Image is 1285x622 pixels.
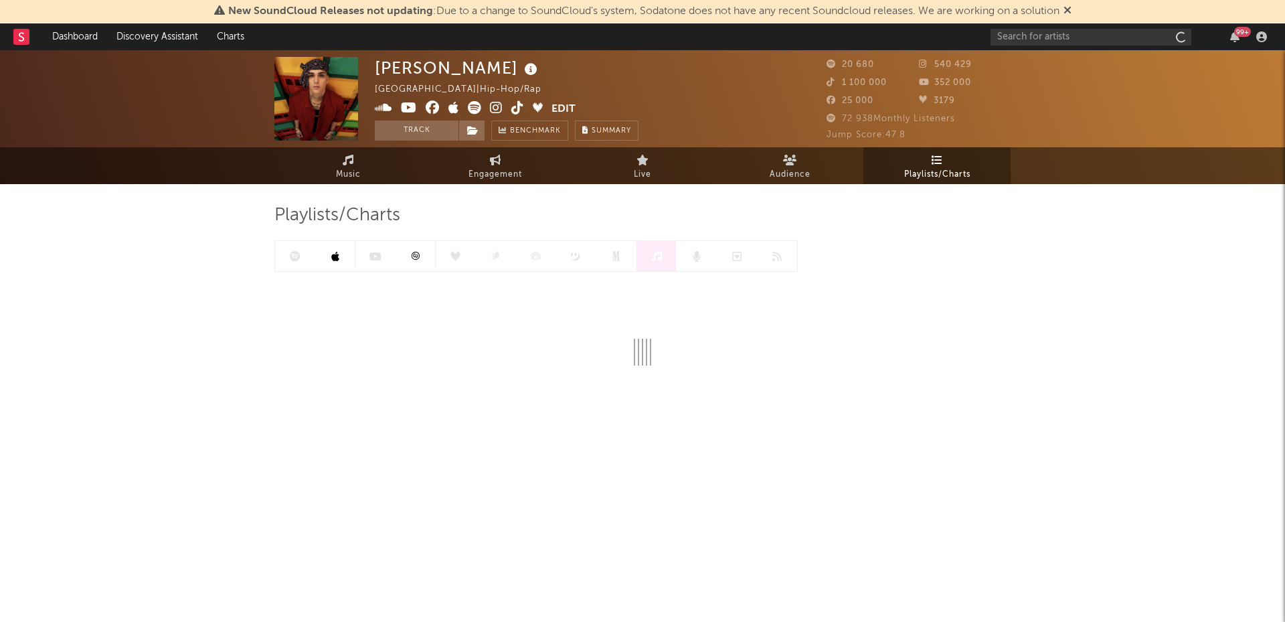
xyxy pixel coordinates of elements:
[375,82,557,98] div: [GEOGRAPHIC_DATA] | Hip-Hop/Rap
[274,147,422,184] a: Music
[1234,27,1251,37] div: 99 +
[274,208,400,224] span: Playlists/Charts
[827,114,955,123] span: 72 938 Monthly Listeners
[827,96,873,105] span: 25 000
[904,167,970,183] span: Playlists/Charts
[228,6,1059,17] span: : Due to a change to SoundCloud's system, Sodatone does not have any recent Soundcloud releases. ...
[207,23,254,50] a: Charts
[827,78,887,87] span: 1 100 000
[919,96,955,105] span: 3179
[422,147,569,184] a: Engagement
[991,29,1191,46] input: Search for artists
[1230,31,1239,42] button: 99+
[634,167,651,183] span: Live
[575,121,638,141] button: Summary
[919,78,971,87] span: 352 000
[592,127,631,135] span: Summary
[551,101,576,118] button: Edit
[510,123,561,139] span: Benchmark
[827,131,906,139] span: Jump Score: 47.8
[1063,6,1072,17] span: Dismiss
[336,167,361,183] span: Music
[375,57,541,79] div: [PERSON_NAME]
[468,167,522,183] span: Engagement
[43,23,107,50] a: Dashboard
[228,6,433,17] span: New SoundCloud Releases not updating
[919,60,972,69] span: 540 429
[827,60,874,69] span: 20 680
[716,147,863,184] a: Audience
[107,23,207,50] a: Discovery Assistant
[770,167,810,183] span: Audience
[491,121,568,141] a: Benchmark
[375,121,458,141] button: Track
[863,147,1011,184] a: Playlists/Charts
[569,147,716,184] a: Live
